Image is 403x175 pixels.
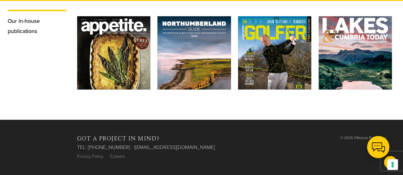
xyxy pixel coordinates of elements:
a: Privacy Policy [77,154,107,159]
p: Our in-house publications [8,16,66,36]
a: [EMAIL_ADDRESS][DOMAIN_NAME] [135,144,215,151]
a: GOT A PROJECT IN MIND? [77,136,327,144]
a: Careers [107,154,128,159]
span: TEL: [PHONE_NUMBER] | [77,144,215,151]
span: © 2025 Offstone Publishing [335,136,392,140]
button: Your consent preferences for tracking technologies [387,159,398,170]
h2: GOT A PROJECT IN MIND? [77,136,160,143]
